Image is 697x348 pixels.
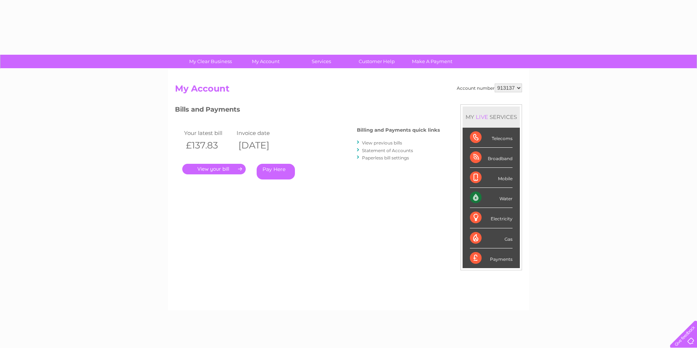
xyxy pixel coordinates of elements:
div: Gas [470,228,513,248]
div: Mobile [470,168,513,188]
h2: My Account [175,84,522,97]
th: £137.83 [182,138,235,153]
div: Telecoms [470,128,513,148]
td: Your latest bill [182,128,235,138]
td: Invoice date [235,128,287,138]
div: LIVE [474,113,490,120]
div: MY SERVICES [463,107,520,127]
a: . [182,164,246,174]
a: Statement of Accounts [362,148,413,153]
th: [DATE] [235,138,287,153]
div: Broadband [470,148,513,168]
a: Pay Here [257,164,295,179]
div: Water [470,188,513,208]
a: Make A Payment [402,55,462,68]
a: Services [291,55,351,68]
h3: Bills and Payments [175,104,440,117]
a: My Account [236,55,296,68]
a: Paperless bill settings [362,155,409,161]
a: View previous bills [362,140,402,146]
h4: Billing and Payments quick links [357,127,440,133]
div: Payments [470,248,513,268]
a: My Clear Business [180,55,241,68]
div: Electricity [470,208,513,228]
div: Account number [457,84,522,92]
a: Customer Help [347,55,407,68]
